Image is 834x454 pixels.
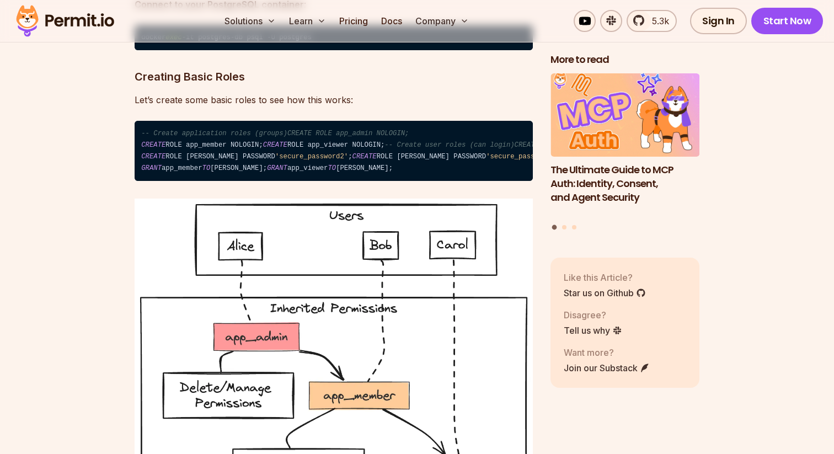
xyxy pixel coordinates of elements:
a: Join our Substack [564,361,650,375]
span: TO [328,164,336,172]
a: Tell us why [564,324,622,337]
span: 'secure_password3' [486,153,559,161]
a: Sign In [690,8,747,34]
span: CREATE [352,153,377,161]
button: Go to slide 1 [552,225,557,230]
h3: Creating Basic Roles [135,68,533,86]
a: Star us on Github [564,286,646,300]
span: -- Create application roles (groups)CREATE ROLE app_admin NOLOGIN; [141,130,409,137]
span: CREATE [141,153,165,161]
button: Solutions [220,10,280,32]
p: Want more? [564,346,650,359]
a: The Ultimate Guide to MCP Auth: Identity, Consent, and Agent SecurityThe Ultimate Guide to MCP Au... [550,73,699,218]
p: Like this Article? [564,271,646,284]
li: 1 of 3 [550,73,699,218]
span: 'secure_password2' [275,153,348,161]
img: Permit logo [11,2,119,40]
p: Disagree? [564,308,622,322]
a: 5.3k [627,10,677,32]
span: TO [202,164,211,172]
a: Start Now [751,8,824,34]
span: CREATE [263,141,287,149]
a: Pricing [335,10,372,32]
button: Go to slide 3 [572,225,576,229]
img: The Ultimate Guide to MCP Auth: Identity, Consent, and Agent Security [550,73,699,157]
p: Let’s create some basic roles to see how this works: [135,92,533,108]
span: GRANT [141,164,162,172]
button: Go to slide 2 [562,225,566,229]
h2: More to read [550,53,699,67]
span: 5.3k [645,14,669,28]
span: GRANT [267,164,287,172]
span: CREATE [141,141,165,149]
button: Learn [285,10,330,32]
code: ROLE app_member NOLOGIN; ROLE app_viewer NOLOGIN; ROLE [PERSON_NAME] PASSWORD ; ROLE [PERSON_NAME... [135,121,533,181]
a: Docs [377,10,407,32]
h3: The Ultimate Guide to MCP Auth: Identity, Consent, and Agent Security [550,163,699,204]
span: -- Create user roles (can login)CREATE ROLE [PERSON_NAME] PASSWORD 'secure_password1'; [384,141,733,149]
div: Posts [550,73,699,232]
button: Company [411,10,473,32]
